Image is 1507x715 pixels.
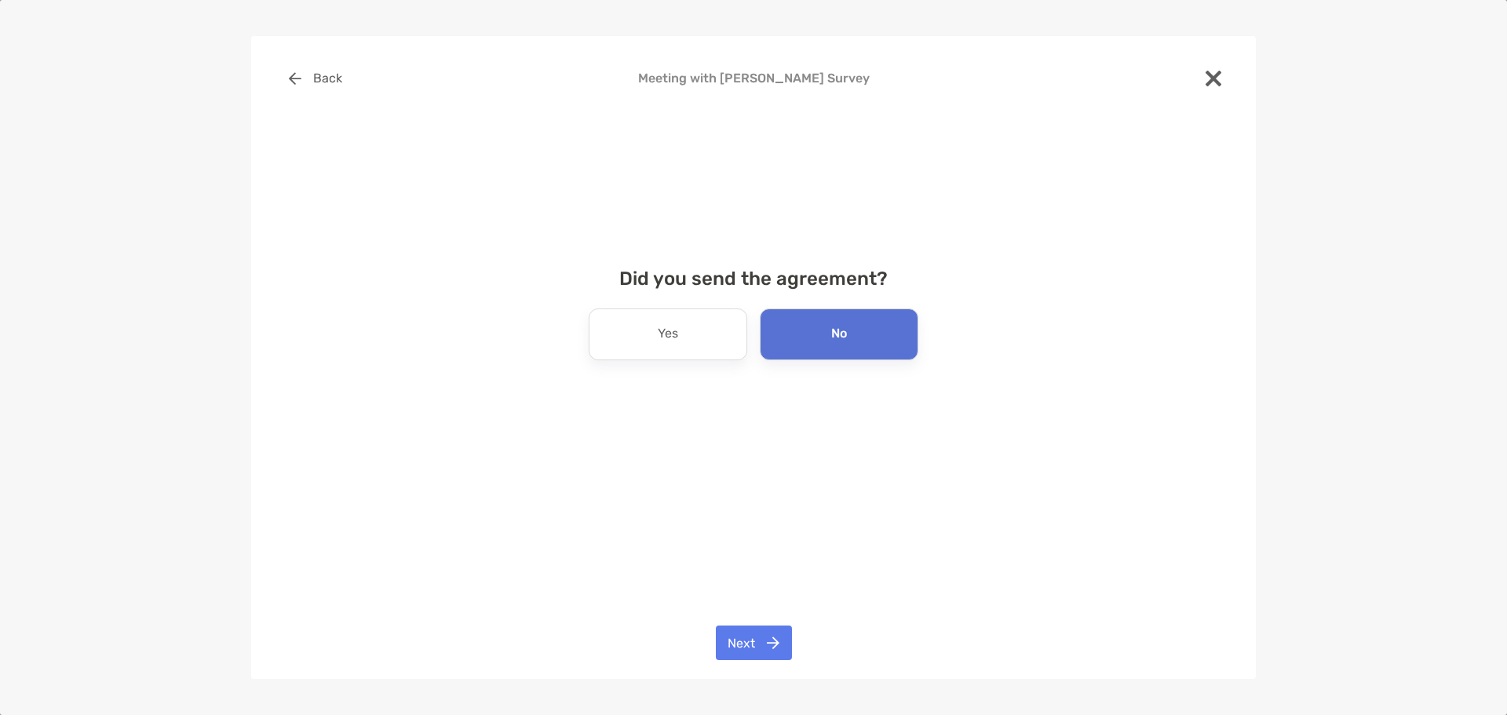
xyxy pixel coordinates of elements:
h4: Meeting with [PERSON_NAME] Survey [276,71,1231,86]
img: button icon [767,637,779,649]
p: Yes [658,322,678,347]
p: No [831,322,847,347]
button: Back [276,61,354,96]
button: Next [716,626,792,660]
img: close modal [1206,71,1221,86]
img: button icon [289,72,301,85]
h4: Did you send the agreement? [276,268,1231,290]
